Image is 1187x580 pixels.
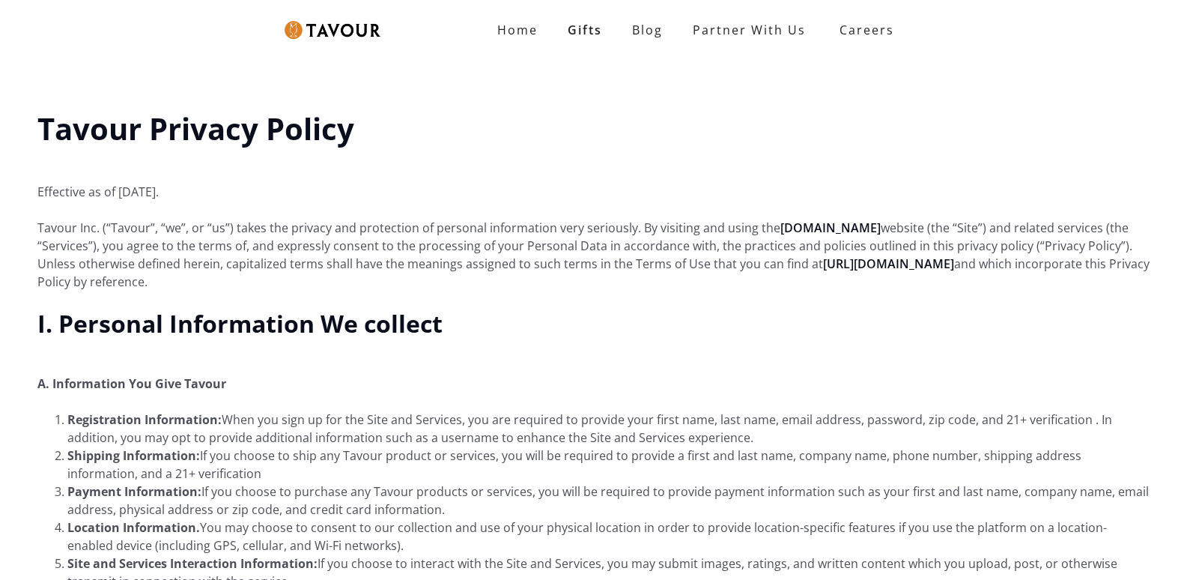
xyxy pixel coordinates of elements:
[67,447,200,464] strong: Shipping Information:
[37,375,226,392] strong: A. Information You Give Tavour
[37,219,1150,291] p: Tavour Inc. (“Tavour”, “we”, or “us”) takes the privacy and protection of personal information ve...
[840,15,894,45] strong: Careers
[617,15,678,45] a: Blog
[67,519,200,536] strong: Location Information.
[553,15,617,45] a: Gifts
[67,483,201,500] strong: Payment Information:
[67,447,1150,483] li: If you choose to ship any Tavour product or services, you will be required to provide a first and...
[67,519,1150,555] li: You may choose to consent to our collection and use of your physical location in order to provide...
[823,256,954,272] a: [URL][DOMAIN_NAME]
[67,483,1150,519] li: If you choose to purchase any Tavour products or services, you will be required to provide paymen...
[37,307,443,339] strong: I. Personal Information We collect
[780,220,881,236] a: [DOMAIN_NAME]
[37,165,1150,201] p: Effective as of [DATE].
[821,9,905,51] a: Careers
[37,108,354,149] strong: Tavour Privacy Policy
[67,411,222,428] strong: Registration Information:
[482,15,553,45] a: Home
[67,555,318,572] strong: Site and Services Interaction Information:
[678,15,821,45] a: Partner With Us
[67,411,1150,447] li: When you sign up for the Site and Services, you are required to provide your first name, last nam...
[497,22,538,38] strong: Home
